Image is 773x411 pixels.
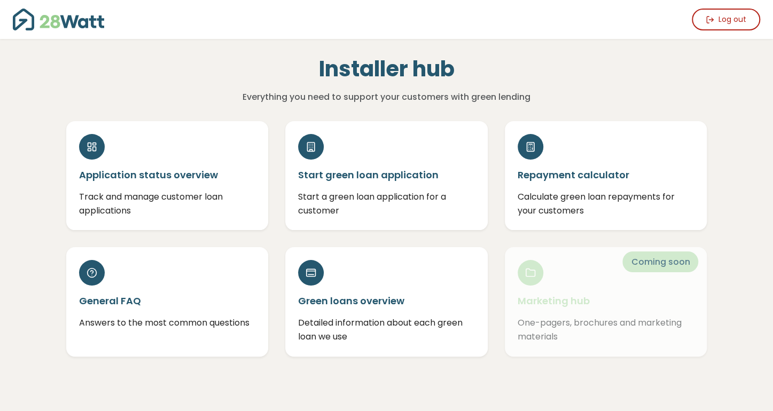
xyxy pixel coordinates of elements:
h5: Green loans overview [298,294,475,307]
p: Start a green loan application for a customer [298,190,475,217]
button: Log out [692,9,760,30]
h5: Start green loan application [298,168,475,181]
p: Track and manage customer loan applications [79,190,256,217]
h5: Repayment calculator [518,168,694,181]
h5: General FAQ [79,294,256,307]
p: Detailed information about each green loan we use [298,316,475,343]
h1: Installer hub [176,56,597,82]
p: One-pagers, brochures and marketing materials [518,316,694,343]
h5: Application status overview [79,168,256,181]
span: Coming soon [622,251,698,272]
p: Answers to the most common questions [79,316,256,330]
img: 28Watt [13,9,104,30]
h5: Marketing hub [518,294,694,307]
p: Calculate green loan repayments for your customers [518,190,694,217]
p: Everything you need to support your customers with green lending [176,90,597,104]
